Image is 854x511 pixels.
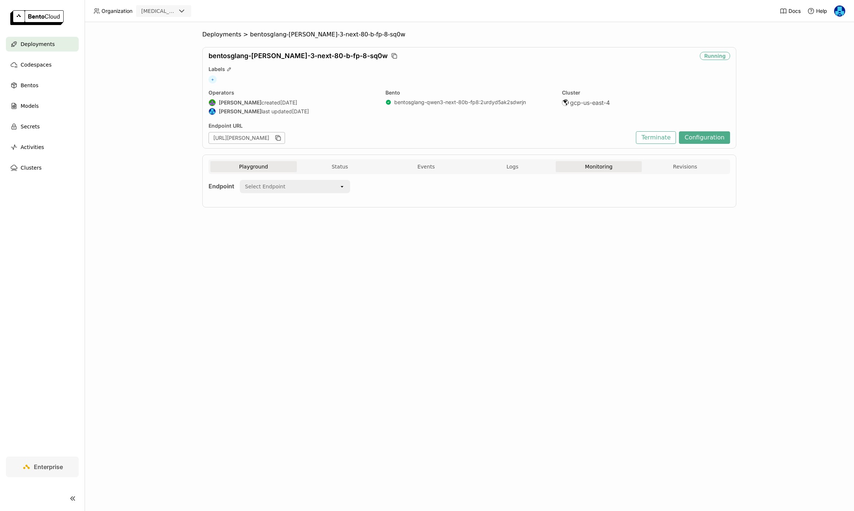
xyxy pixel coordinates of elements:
strong: [PERSON_NAME] [219,108,261,115]
span: Help [816,8,827,14]
div: Select Endpoint [245,183,285,190]
button: Playground [210,161,297,172]
nav: Breadcrumbs navigation [202,31,736,38]
div: Operators [209,89,377,96]
button: Revisions [642,161,728,172]
img: Yi Guo [834,6,845,17]
span: Logs [506,163,518,170]
img: logo [10,10,64,25]
div: [MEDICAL_DATA] [141,7,176,15]
div: Bento [385,89,554,96]
a: Codespaces [6,57,79,72]
button: Status [297,161,383,172]
a: Enterprise [6,457,79,477]
span: Deployments [21,40,55,49]
span: Enterprise [34,463,63,471]
img: Yi Guo [209,108,216,115]
span: bentosglang-[PERSON_NAME]-3-next-80-b-fp-8-sq0w [209,52,388,60]
div: last updated [209,108,377,115]
span: Bentos [21,81,38,90]
span: > [241,31,250,38]
a: Activities [6,140,79,155]
div: Cluster [562,89,730,96]
button: Configuration [679,131,730,144]
span: gcp-us-east-4 [570,99,610,106]
span: Activities [21,143,44,152]
a: Deployments [6,37,79,52]
svg: open [339,184,345,189]
strong: [PERSON_NAME] [219,99,261,106]
span: Secrets [21,122,40,131]
span: [DATE] [280,99,297,106]
a: Secrets [6,119,79,134]
button: Events [383,161,469,172]
div: Help [807,7,827,15]
a: Bentos [6,78,79,93]
div: Endpoint URL [209,123,632,129]
div: Running [700,52,730,60]
span: Models [21,102,39,110]
div: created [209,99,377,106]
div: [URL][PERSON_NAME] [209,132,285,144]
span: Docs [789,8,801,14]
span: Organization [102,8,132,14]
a: Models [6,99,79,113]
a: bentosglang-qwen3-next-80b-fp8:2urdyd5ak2sdwrjn [394,99,526,106]
img: Shenyang Zhao [209,99,216,106]
span: + [209,75,217,84]
span: [DATE] [292,108,309,115]
span: bentosglang-[PERSON_NAME]-3-next-80-b-fp-8-sq0w [250,31,405,38]
a: Clusters [6,160,79,175]
button: Monitoring [556,161,642,172]
a: Docs [780,7,801,15]
div: Labels [209,66,730,72]
span: Clusters [21,163,42,172]
span: Codespaces [21,60,51,69]
span: Deployments [202,31,241,38]
button: Terminate [636,131,676,144]
input: Selected revia. [177,8,177,15]
strong: Endpoint [209,182,234,190]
